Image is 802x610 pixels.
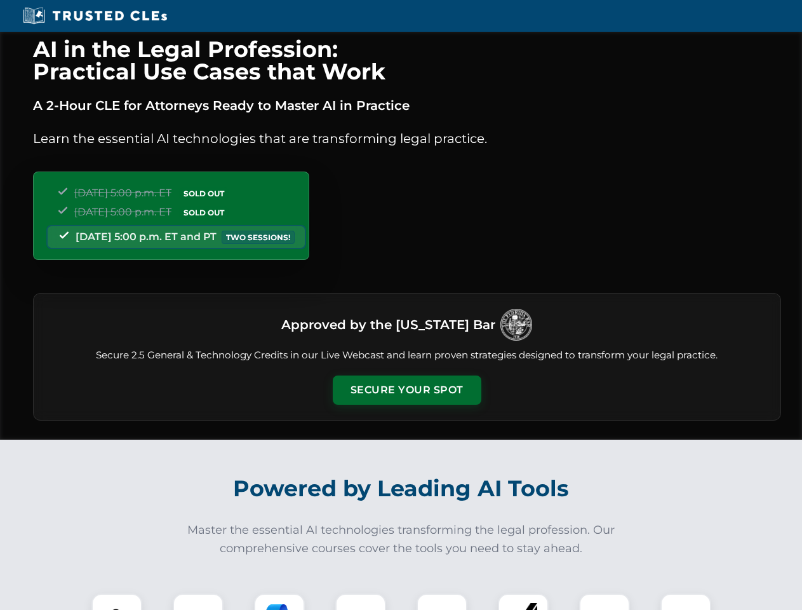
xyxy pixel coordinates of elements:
img: Trusted CLEs [19,6,171,25]
h1: AI in the Legal Profession: Practical Use Cases that Work [33,38,781,83]
span: [DATE] 5:00 p.m. ET [74,187,171,199]
button: Secure Your Spot [333,376,481,405]
p: A 2-Hour CLE for Attorneys Ready to Master AI in Practice [33,95,781,116]
span: SOLD OUT [179,187,229,200]
p: Master the essential AI technologies transforming the legal profession. Our comprehensive courses... [179,521,624,558]
p: Learn the essential AI technologies that are transforming legal practice. [33,128,781,149]
p: Secure 2.5 General & Technology Credits in our Live Webcast and learn proven strategies designed ... [49,348,765,363]
span: SOLD OUT [179,206,229,219]
span: [DATE] 5:00 p.m. ET [74,206,171,218]
h2: Powered by Leading AI Tools [50,466,753,511]
img: Logo [500,309,532,341]
h3: Approved by the [US_STATE] Bar [281,313,495,336]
